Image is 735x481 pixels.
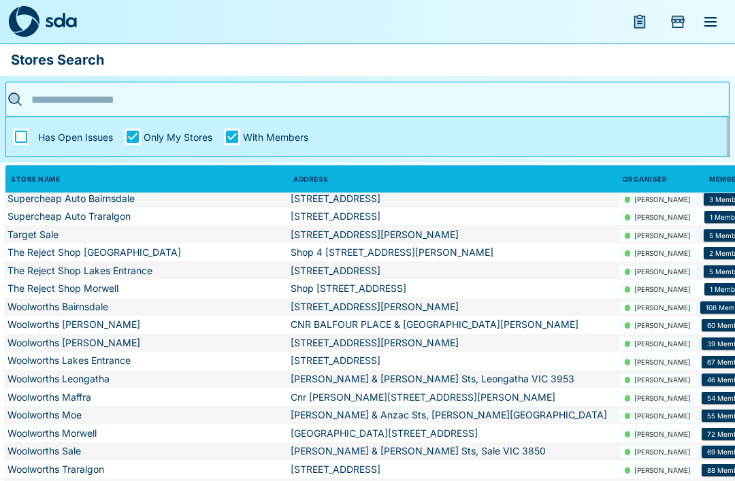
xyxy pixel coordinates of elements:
[625,340,691,347] span: [PERSON_NAME]
[625,232,691,239] span: [PERSON_NAME]
[5,461,288,479] td: Woolworths Traralgon
[288,406,617,425] td: [PERSON_NAME] & Anzac Sts, [PERSON_NAME][GEOGRAPHIC_DATA]
[625,250,691,256] span: [PERSON_NAME]
[625,448,691,455] span: [PERSON_NAME]
[243,130,308,144] span: With Members
[288,208,617,226] td: [STREET_ADDRESS]
[625,196,691,203] span: [PERSON_NAME]
[625,214,691,220] span: [PERSON_NAME]
[625,322,691,329] span: [PERSON_NAME]
[288,352,617,370] td: [STREET_ADDRESS]
[617,165,698,193] th: Organiser
[8,6,39,37] img: sda-logo-dark.svg
[288,316,617,334] td: CNR BALFOUR PLACE & [GEOGRAPHIC_DATA][PERSON_NAME]
[5,225,288,244] td: Target Sale
[144,130,212,144] span: Only My Stores
[625,412,691,419] span: [PERSON_NAME]
[288,298,617,316] td: [STREET_ADDRESS][PERSON_NAME]
[5,406,288,425] td: Woolworths Moe
[288,388,617,406] td: Cnr [PERSON_NAME][STREET_ADDRESS][PERSON_NAME]
[11,49,104,71] p: Stores Search
[5,165,288,193] th: Store Name
[38,130,113,144] span: Has Open Issues
[5,334,288,352] td: Woolworths [PERSON_NAME]
[288,370,617,388] td: [PERSON_NAME] & [PERSON_NAME] Sts, Leongatha VIC 3953
[625,431,691,437] span: [PERSON_NAME]
[288,261,617,280] td: [STREET_ADDRESS]
[288,165,617,193] th: Address
[288,225,617,244] td: [STREET_ADDRESS][PERSON_NAME]
[5,298,288,316] td: Woolworths Bairnsdale
[5,244,288,262] td: The Reject Shop [GEOGRAPHIC_DATA]
[5,280,288,298] td: The Reject Shop Morwell
[5,208,288,226] td: Supercheap Auto Traralgon
[625,304,691,311] span: [PERSON_NAME]
[5,189,288,208] td: Supercheap Auto Bairnsdale
[45,12,77,28] img: sda-logotype.svg
[661,5,694,38] button: Add Store Visit
[288,244,617,262] td: Shop 4 [STREET_ADDRESS][PERSON_NAME]
[288,461,617,479] td: [STREET_ADDRESS]
[288,442,617,461] td: [PERSON_NAME] & [PERSON_NAME] Sts, Sale VIC 3850
[288,280,617,298] td: Shop [STREET_ADDRESS]
[5,370,288,388] td: Woolworths Leongatha
[694,5,727,38] button: menu
[5,442,288,461] td: Woolworths Sale
[288,334,617,352] td: [STREET_ADDRESS][PERSON_NAME]
[5,261,288,280] td: The Reject Shop Lakes Entrance
[5,352,288,370] td: Woolworths Lakes Entrance
[625,268,691,275] span: [PERSON_NAME]
[288,189,617,208] td: [STREET_ADDRESS]
[625,376,691,383] span: [PERSON_NAME]
[625,286,691,293] span: [PERSON_NAME]
[5,316,288,334] td: Woolworths [PERSON_NAME]
[625,467,691,474] span: [PERSON_NAME]
[5,388,288,406] td: Woolworths Maffra
[625,359,691,365] span: [PERSON_NAME]
[288,424,617,442] td: [GEOGRAPHIC_DATA][STREET_ADDRESS]
[5,424,288,442] td: Woolworths Morwell
[623,5,656,38] button: menu
[625,395,691,401] span: [PERSON_NAME]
